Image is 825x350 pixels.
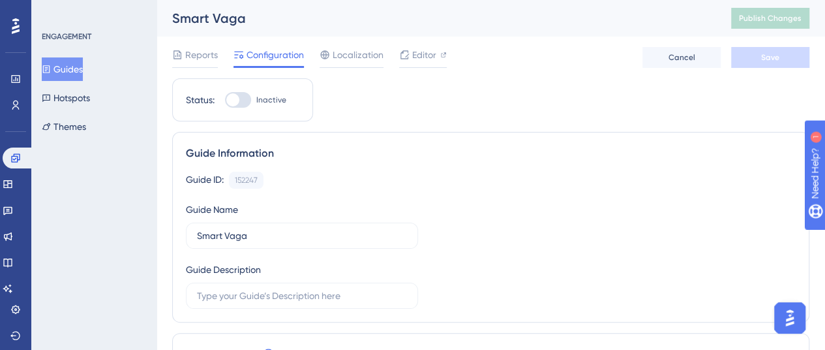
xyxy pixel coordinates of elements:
[197,289,407,303] input: Type your Guide’s Description here
[185,47,218,63] span: Reports
[91,7,95,17] div: 1
[333,47,383,63] span: Localization
[197,229,407,243] input: Type your Guide’s Name here
[770,298,809,338] iframe: UserGuiding AI Assistant Launcher
[31,3,82,19] span: Need Help?
[42,57,83,81] button: Guides
[412,47,436,63] span: Editor
[186,262,261,278] div: Guide Description
[731,8,809,29] button: Publish Changes
[186,146,796,161] div: Guide Information
[42,115,86,138] button: Themes
[186,202,238,217] div: Guide Name
[172,9,698,27] div: Smart Vaga
[761,52,779,63] span: Save
[668,52,695,63] span: Cancel
[235,175,258,185] div: 152247
[186,172,224,189] div: Guide ID:
[731,47,809,68] button: Save
[739,13,802,24] span: Publish Changes
[642,47,721,68] button: Cancel
[247,47,304,63] span: Configuration
[256,95,286,105] span: Inactive
[42,31,91,42] div: ENGAGEMENT
[42,86,90,110] button: Hotspots
[186,92,215,108] div: Status:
